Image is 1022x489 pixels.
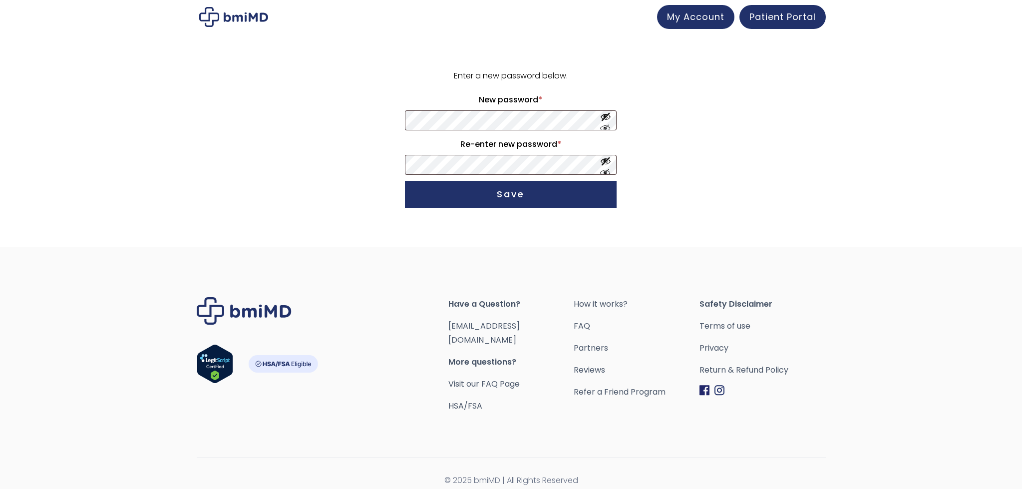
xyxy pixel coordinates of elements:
[574,385,699,399] a: Refer a Friend Program
[699,363,825,377] a: Return & Refund Policy
[197,474,826,488] span: © 2025 bmiMD | All Rights Reserved
[699,297,825,311] span: Safety Disclaimer
[405,92,617,108] label: New password
[197,344,233,384] img: Verify Approval for www.bmimd.com
[657,5,734,29] a: My Account
[739,5,826,29] a: Patient Portal
[749,10,816,23] span: Patient Portal
[197,344,233,388] a: Verify LegitScript Approval for www.bmimd.com
[199,7,268,27] img: My account
[448,400,482,412] a: HSA/FSA
[448,378,520,390] a: Visit our FAQ Page
[714,385,724,396] img: Instagram
[699,341,825,355] a: Privacy
[574,297,699,311] a: How it works?
[574,363,699,377] a: Reviews
[699,319,825,333] a: Terms of use
[248,355,318,373] img: HSA-FSA
[405,181,617,208] button: Save
[448,320,520,346] a: [EMAIL_ADDRESS][DOMAIN_NAME]
[448,355,574,369] span: More questions?
[600,111,611,130] button: Show password
[574,319,699,333] a: FAQ
[699,385,709,396] img: Facebook
[574,341,699,355] a: Partners
[197,297,292,325] img: Brand Logo
[448,297,574,311] span: Have a Question?
[403,69,618,83] p: Enter a new password below.
[600,156,611,174] button: Show password
[667,10,724,23] span: My Account
[405,136,617,152] label: Re-enter new password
